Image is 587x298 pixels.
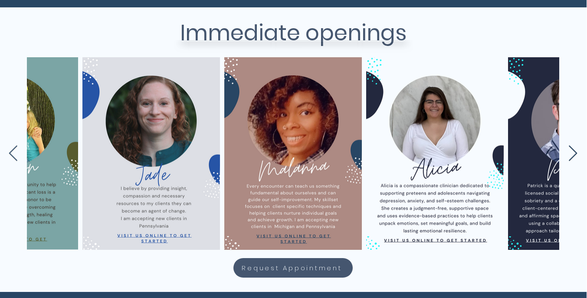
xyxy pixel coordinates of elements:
button: Previous Item [8,145,18,162]
a: Request Appointment [233,258,353,278]
span: Request Appointment [242,263,342,273]
img: Malanna [224,57,362,250]
h2: Immediate openings [81,16,506,49]
button: Next Item [568,145,578,162]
